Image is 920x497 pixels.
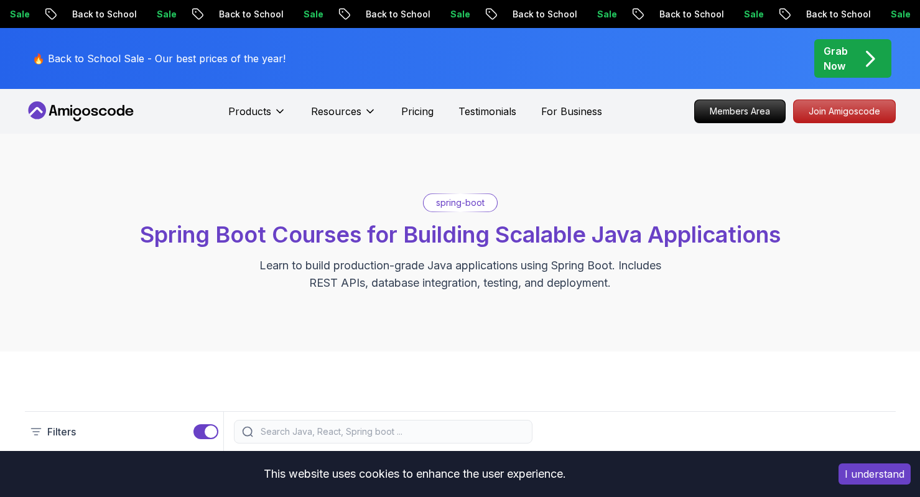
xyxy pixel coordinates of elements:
p: Resources [311,104,361,119]
a: Pricing [401,104,434,119]
p: Members Area [695,100,785,123]
span: Spring Boot Courses for Building Scalable Java Applications [140,221,781,248]
p: Back to School [646,8,730,21]
p: Sale [437,8,476,21]
p: Back to School [352,8,437,21]
p: spring-boot [436,197,485,209]
p: Grab Now [824,44,848,73]
p: Sale [143,8,183,21]
p: Sale [877,8,917,21]
a: For Business [541,104,602,119]
p: Sale [730,8,770,21]
button: Accept cookies [839,463,911,485]
button: Resources [311,104,376,129]
p: Back to School [792,8,877,21]
p: Products [228,104,271,119]
div: This website uses cookies to enhance the user experience. [9,460,820,488]
p: Join Amigoscode [794,100,895,123]
p: 🔥 Back to School Sale - Our best prices of the year! [32,51,286,66]
a: Members Area [694,100,786,123]
button: Products [228,104,286,129]
p: Learn to build production-grade Java applications using Spring Boot. Includes REST APIs, database... [251,257,669,292]
p: Back to School [205,8,290,21]
p: Sale [583,8,623,21]
p: Back to School [499,8,583,21]
p: Back to School [58,8,143,21]
a: Join Amigoscode [793,100,896,123]
p: Sale [290,8,330,21]
input: Search Java, React, Spring boot ... [258,425,524,438]
a: Testimonials [458,104,516,119]
p: Filters [47,424,76,439]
